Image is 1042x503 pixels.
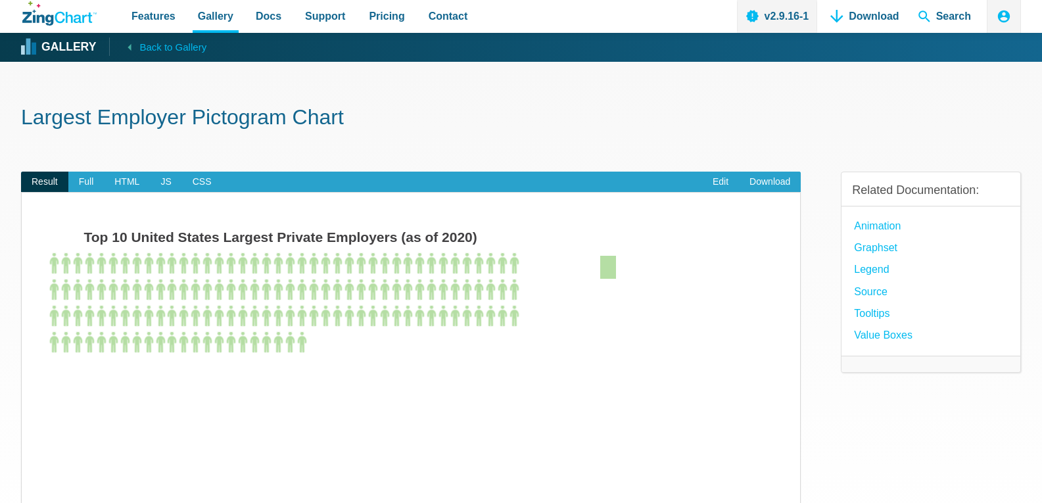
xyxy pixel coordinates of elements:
a: Tooltips [854,304,889,322]
h3: Related Documentation: [852,183,1010,198]
a: Download [739,172,801,193]
a: Value Boxes [854,326,912,344]
a: Animation [854,217,901,235]
span: Full [68,172,105,193]
span: JS [150,172,181,193]
a: Legend [854,260,889,278]
a: Gallery [22,37,96,57]
h1: Largest Employer Pictogram Chart [21,104,1021,133]
strong: Gallery [41,41,96,53]
span: Pricing [369,7,404,25]
a: Back to Gallery [109,37,206,56]
span: Back to Gallery [139,39,206,56]
span: Features [131,7,176,25]
span: Support [305,7,345,25]
a: Graphset [854,239,897,256]
span: Gallery [198,7,233,25]
a: source [854,283,888,300]
span: HTML [104,172,150,193]
span: Contact [429,7,468,25]
span: CSS [182,172,222,193]
span: Docs [256,7,281,25]
span: Result [21,172,68,193]
a: Edit [702,172,739,193]
a: ZingChart Logo. Click to return to the homepage [22,1,97,26]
